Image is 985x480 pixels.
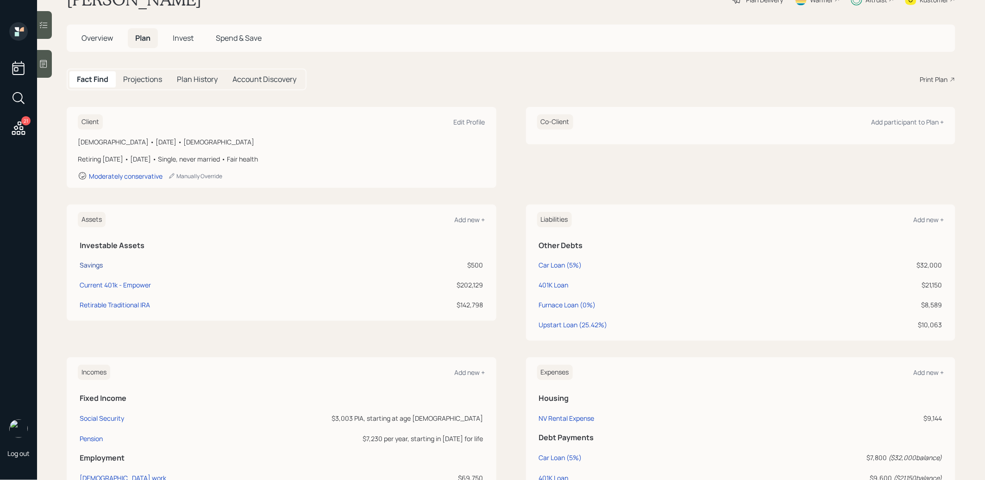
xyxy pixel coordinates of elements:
h6: Assets [78,212,106,227]
div: $202,129 [370,280,483,290]
img: treva-nostdahl-headshot.png [9,419,28,438]
div: Car Loan (5%) [539,453,582,462]
i: ( $32,000 balance) [889,453,942,462]
div: $142,798 [370,300,483,310]
div: Print Plan [920,75,948,84]
h6: Expenses [537,365,573,380]
div: $7,800 [769,453,942,462]
div: Savings [80,260,103,270]
h5: Housing [539,394,943,403]
span: Invest [173,33,194,43]
div: Add new + [455,215,485,224]
h6: Client [78,114,103,130]
div: 401K Loan [539,280,569,290]
div: $32,000 [829,260,942,270]
h6: Co-Client [537,114,573,130]
div: $21,150 [829,280,942,290]
div: $500 [370,260,483,270]
div: $9,144 [769,413,942,423]
div: Manually Override [168,172,222,180]
div: $7,230 per year, starting in [DATE] for life [230,434,483,443]
div: Pension [80,434,103,443]
div: $3,003 PIA, starting at age [DEMOGRAPHIC_DATA] [230,413,483,423]
div: Add new + [914,215,944,224]
span: Overview [82,33,113,43]
div: Moderately conservative [89,172,163,181]
h5: Investable Assets [80,241,483,250]
h5: Debt Payments [539,433,943,442]
span: Spend & Save [216,33,262,43]
div: Car Loan (5%) [539,260,582,270]
div: Log out [7,449,30,458]
h5: Fixed Income [80,394,483,403]
div: Upstart Loan (25.42%) [539,320,608,330]
div: 21 [21,116,31,125]
div: $8,589 [829,300,942,310]
h5: Account Discovery [232,75,296,84]
h5: Fact Find [77,75,108,84]
h5: Plan History [177,75,218,84]
h5: Other Debts [539,241,943,250]
div: Edit Profile [454,118,485,126]
div: Furnace Loan (0%) [539,300,596,310]
div: $10,063 [829,320,942,330]
div: Add new + [914,368,944,377]
div: Retiring [DATE] • [DATE] • Single, never married • Fair health [78,154,485,164]
h5: Projections [123,75,162,84]
h6: Incomes [78,365,110,380]
div: Add participant to Plan + [872,118,944,126]
div: Add new + [455,368,485,377]
h5: Employment [80,454,483,462]
div: [DEMOGRAPHIC_DATA] • [DATE] • [DEMOGRAPHIC_DATA] [78,137,485,147]
div: NV Rental Expense [539,414,595,423]
h6: Liabilities [537,212,572,227]
div: Current 401k - Empower [80,280,151,290]
div: Social Security [80,414,124,423]
div: Retirable Traditional IRA [80,300,150,310]
span: Plan [135,33,151,43]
